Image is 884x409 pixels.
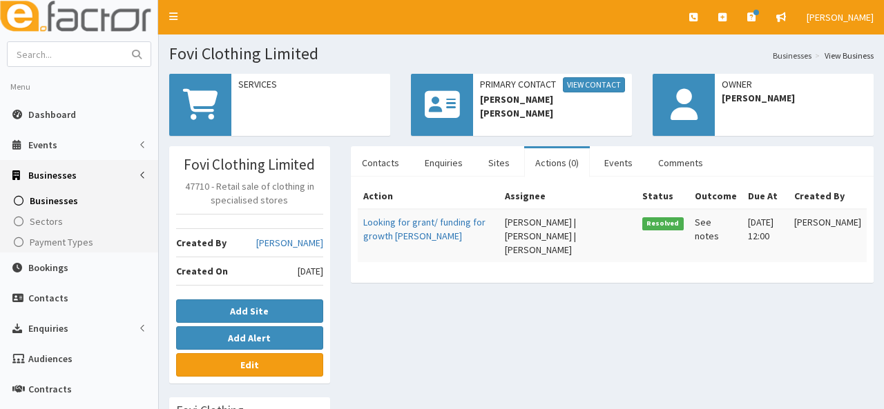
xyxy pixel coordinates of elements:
[176,179,323,207] p: 47710 - Retail sale of clothing in specialised stores
[28,108,76,121] span: Dashboard
[689,209,742,262] td: See notes
[28,139,57,151] span: Events
[742,209,789,262] td: [DATE] 12:00
[8,42,124,66] input: Search...
[358,183,499,209] th: Action
[524,148,590,177] a: Actions (0)
[28,292,68,304] span: Contacts
[789,183,867,209] th: Created By
[807,11,874,23] span: [PERSON_NAME]
[647,148,714,177] a: Comments
[477,148,521,177] a: Sites
[789,209,867,262] td: [PERSON_NAME]
[28,352,73,365] span: Audiences
[499,209,637,262] td: [PERSON_NAME] | [PERSON_NAME] | [PERSON_NAME]
[689,183,742,209] th: Outcome
[3,190,158,211] a: Businesses
[414,148,474,177] a: Enquiries
[28,322,68,335] span: Enquiries
[480,77,625,92] span: Primary Contact
[176,237,227,249] b: Created By
[480,92,625,120] span: [PERSON_NAME] [PERSON_NAME]
[240,359,259,371] b: Edit
[351,148,410,177] a: Contacts
[28,383,72,395] span: Contracts
[637,183,689,209] th: Status
[30,215,63,228] span: Sectors
[256,236,323,250] a: [PERSON_NAME]
[3,232,158,252] a: Payment Types
[176,326,323,350] button: Add Alert
[499,183,637,209] th: Assignee
[593,148,644,177] a: Events
[169,45,874,63] h1: Fovi Clothing Limited
[230,305,269,317] b: Add Site
[642,217,684,230] span: Resolved
[811,50,874,61] li: View Business
[298,264,323,278] span: [DATE]
[228,332,271,344] b: Add Alert
[30,194,78,207] span: Businesses
[3,211,158,232] a: Sectors
[28,169,77,181] span: Businesses
[176,353,323,377] a: Edit
[563,77,625,92] a: View Contact
[176,265,228,277] b: Created On
[773,50,811,61] a: Businesses
[722,77,867,91] span: Owner
[30,236,93,248] span: Payment Types
[742,183,789,209] th: Due At
[238,77,383,91] span: Services
[28,261,68,274] span: Bookings
[176,157,323,172] h3: Fovi Clothing Limited
[363,216,486,242] a: Looking for grant/ funding for growth [PERSON_NAME]
[722,91,867,105] span: [PERSON_NAME]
